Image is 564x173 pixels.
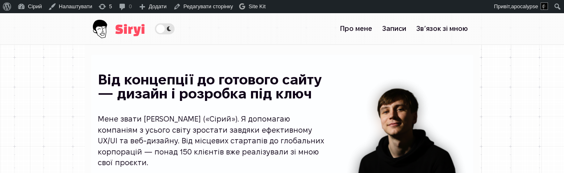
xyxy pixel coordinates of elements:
a: Звʼязок зі мною [411,21,473,37]
span: Site Kit [249,3,265,9]
h1: Від концепції до готового сайту — дизайн і розробка під ключ [98,73,329,101]
label: Theme switcher [155,23,175,34]
span: apocalypse [511,3,538,9]
a: Про мене [335,21,377,37]
p: Мене звати [PERSON_NAME] («Сірий»). Я допомагаю компаніям з усього світу зростати завдяки ефектив... [98,114,329,168]
img: Сірий [91,13,145,44]
a: Записи [377,21,411,37]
